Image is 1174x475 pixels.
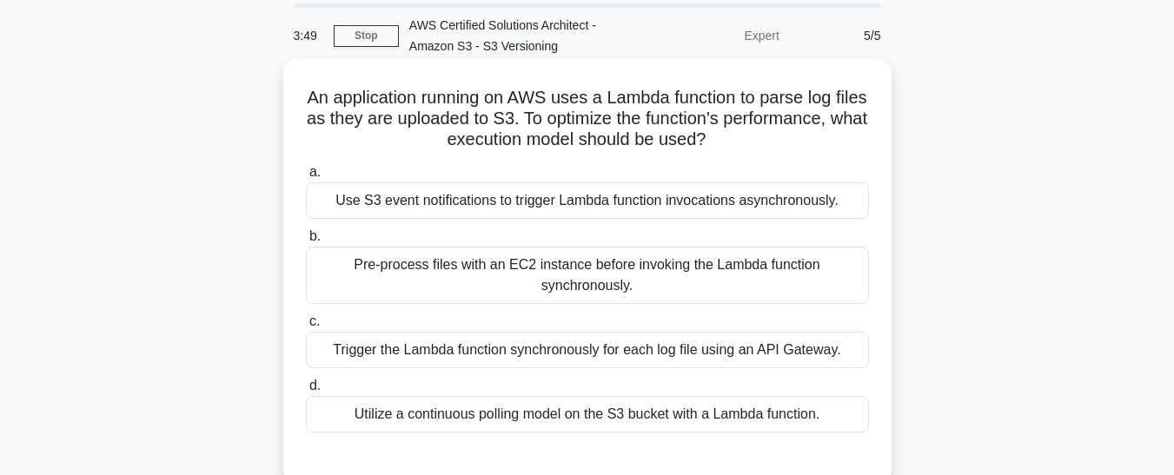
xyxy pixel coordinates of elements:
[304,87,871,151] h5: An application running on AWS uses a Lambda function to parse log files as they are uploaded to S...
[309,378,321,393] span: d.
[334,25,399,47] a: Stop
[790,18,892,53] div: 5/5
[309,313,320,328] span: c.
[638,18,790,53] div: Expert
[306,182,869,219] div: Use S3 event notifications to trigger Lambda function invocations asynchronously.
[399,8,638,63] div: AWS Certified Solutions Architect - Amazon S3 - S3 Versioning
[309,228,321,243] span: b.
[306,396,869,432] div: Utilize a continuous polling model on the S3 bucket with a Lambda function.
[309,164,321,179] span: a.
[306,247,869,304] div: Pre-process files with an EC2 instance before invoking the Lambda function synchronously.
[283,18,334,53] div: 3:49
[306,332,869,368] div: Trigger the Lambda function synchronously for each log file using an API Gateway.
